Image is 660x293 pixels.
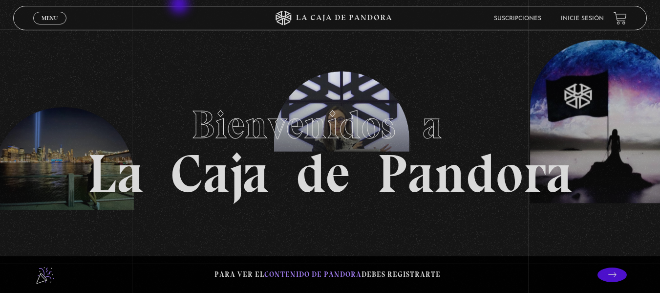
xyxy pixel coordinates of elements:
a: Suscripciones [494,16,541,22]
span: Menu [42,15,58,21]
a: Inicie sesión [561,16,604,22]
h1: La Caja de Pandora [87,93,573,201]
a: View your shopping cart [614,11,627,24]
span: contenido de Pandora [264,270,362,279]
span: Bienvenidos a [192,101,469,148]
p: Para ver el debes registrarte [214,268,441,281]
span: Cerrar [38,23,61,30]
